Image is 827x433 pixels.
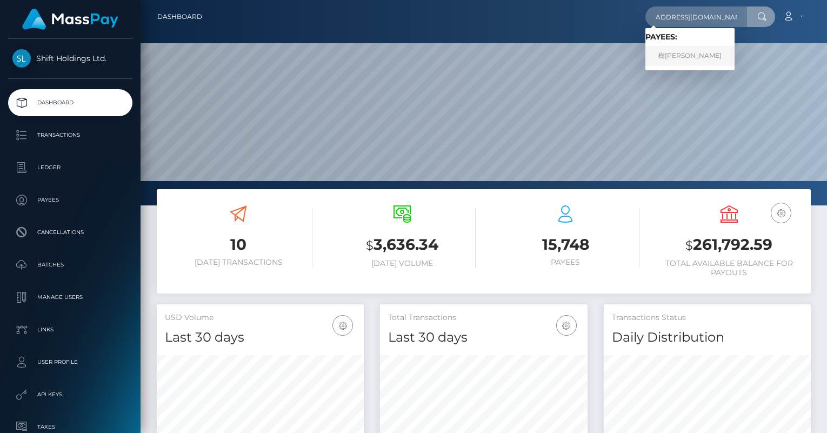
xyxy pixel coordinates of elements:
[656,234,803,256] h3: 261,792.59
[329,259,476,268] h6: [DATE] Volume
[492,234,639,255] h3: 15,748
[612,312,803,323] h5: Transactions Status
[12,192,128,208] p: Payees
[165,312,356,323] h5: USD Volume
[12,95,128,111] p: Dashboard
[656,259,803,277] h6: Total Available Balance for Payouts
[165,258,312,267] h6: [DATE] Transactions
[8,381,132,408] a: API Keys
[12,387,128,403] p: API Keys
[8,349,132,376] a: User Profile
[22,9,118,30] img: MassPay Logo
[388,328,579,347] h4: Last 30 days
[157,5,202,28] a: Dashboard
[12,257,128,273] p: Batches
[12,159,128,176] p: Ledger
[366,238,374,253] small: $
[8,154,132,181] a: Ledger
[12,49,31,68] img: Shift Holdings Ltd.
[8,251,132,278] a: Batches
[12,322,128,338] p: Links
[645,32,735,42] h6: Payees:
[8,219,132,246] a: Cancellations
[8,54,132,63] span: Shift Holdings Ltd.
[8,122,132,149] a: Transactions
[165,234,312,255] h3: 10
[12,354,128,370] p: User Profile
[12,224,128,241] p: Cancellations
[165,328,356,347] h4: Last 30 days
[645,46,735,66] a: 樹[PERSON_NAME]
[388,312,579,323] h5: Total Transactions
[492,258,639,267] h6: Payees
[8,284,132,311] a: Manage Users
[8,89,132,116] a: Dashboard
[8,186,132,214] a: Payees
[329,234,476,256] h3: 3,636.34
[612,328,803,347] h4: Daily Distribution
[12,127,128,143] p: Transactions
[12,289,128,305] p: Manage Users
[685,238,693,253] small: $
[8,316,132,343] a: Links
[645,6,747,27] input: Search...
